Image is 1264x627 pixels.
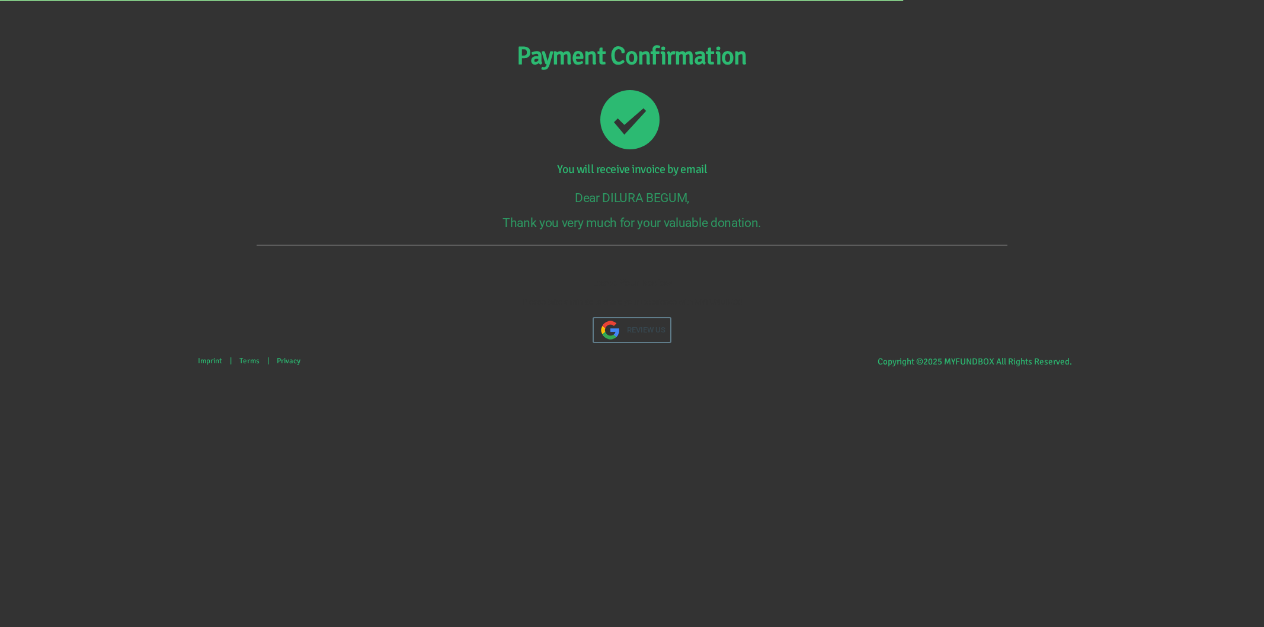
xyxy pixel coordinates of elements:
a: Imprint [192,350,228,372]
img: google_transparent.png [599,318,622,342]
a: Terms [233,350,265,372]
span: Review Us [627,318,665,342]
a: Review Us [593,317,671,343]
span: | [230,356,232,366]
span: Copyright © 2025 MYFUNDBOX All Rights Reserved. [878,356,1072,367]
p: Payment Confirmation [6,37,1258,76]
p: Dear DILURA BEGUM, [6,188,1258,207]
p: You will receive invoice by email [6,162,1258,177]
a: Privacy [271,350,306,372]
p: Thank you very much for your valuable donation. [6,213,1258,232]
span: | [267,356,269,366]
